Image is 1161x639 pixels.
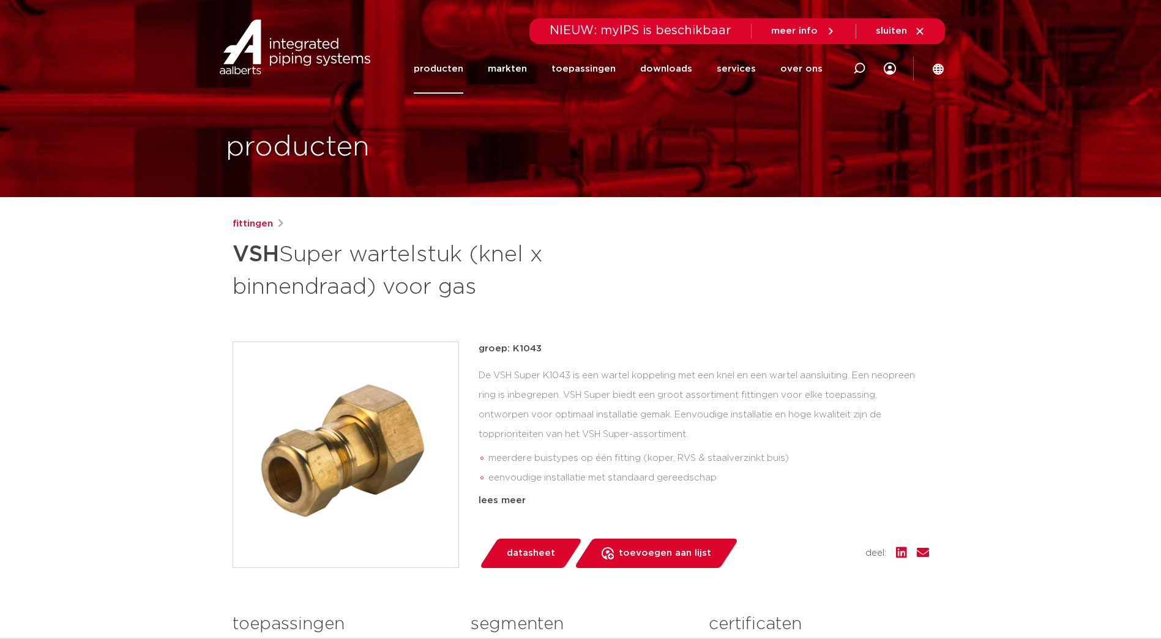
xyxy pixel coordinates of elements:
a: toepassingen [551,44,616,94]
p: groep: K1043 [479,342,929,356]
span: toevoegen aan lijst [619,544,711,563]
span: meer info [771,26,818,35]
h3: segmenten [471,612,690,637]
a: producten [414,44,463,94]
nav: Menu [414,44,823,94]
strong: VSH [233,244,279,266]
div: my IPS [884,44,896,94]
h1: producten [226,128,370,167]
li: eenvoudige installatie met standaard gereedschap [488,468,929,488]
a: markten [488,44,527,94]
h1: Super wartelstuk (knel x binnendraad) voor gas [233,236,692,302]
a: services [717,44,756,94]
img: Product Image for VSH Super wartelstuk (knel x binnendraad) voor gas [233,342,458,567]
a: downloads [640,44,692,94]
h3: toepassingen [233,612,452,637]
span: NIEUW: myIPS is beschikbaar [550,24,731,37]
a: over ons [780,44,823,94]
span: deel: [865,546,886,561]
a: sluiten [876,26,925,37]
a: datasheet [479,539,583,568]
li: snelle verbindingstechnologie waarbij her-montage mogelijk is [488,488,929,507]
li: meerdere buistypes op één fitting (koper, RVS & staalverzinkt buis) [488,449,929,468]
a: meer info [771,26,836,37]
span: sluiten [876,26,907,35]
a: fittingen [233,217,273,231]
h3: certificaten [709,612,928,637]
div: lees meer [479,493,929,508]
span: datasheet [507,544,555,563]
div: De VSH Super K1043 is een wartel koppeling met een knel en een wartel aansluiting. Een neopreen r... [479,366,929,488]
